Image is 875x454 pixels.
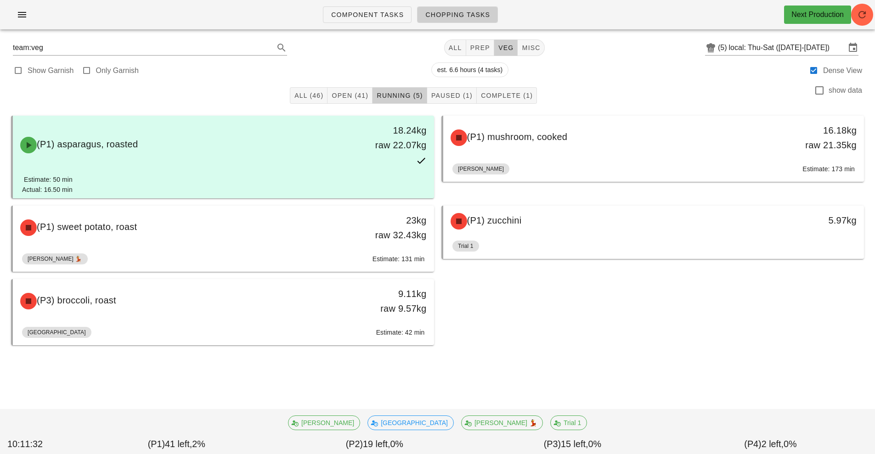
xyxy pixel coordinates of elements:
[467,132,568,142] span: (P1) mushroom, cooked
[331,92,368,99] span: Open (41)
[470,44,490,51] span: prep
[28,66,74,75] label: Show Garnish
[22,185,73,195] div: Actual: 16.50 min
[333,286,426,316] div: 9.11kg raw 9.57kg
[376,92,423,99] span: Running (5)
[467,215,522,225] span: (P1) zucchini
[444,39,466,56] button: All
[437,63,502,77] span: est. 6.6 hours (4 tasks)
[37,295,116,305] span: (P3) broccoli, roast
[427,87,477,104] button: Paused (1)
[480,92,533,99] span: Complete (1)
[477,87,537,104] button: Complete (1)
[494,39,518,56] button: veg
[290,87,327,104] button: All (46)
[376,327,425,337] div: Estimate: 42 min
[431,92,473,99] span: Paused (1)
[294,92,323,99] span: All (46)
[417,6,498,23] a: Chopping Tasks
[521,44,540,51] span: misc
[323,6,412,23] a: Component Tasks
[829,86,862,95] label: show data
[333,123,426,152] div: 18.24kg raw 22.07kg
[802,164,855,174] div: Estimate: 173 min
[28,327,86,338] span: [GEOGRAPHIC_DATA]
[37,139,138,149] span: (P1) asparagus, roasted
[448,44,462,51] span: All
[373,87,427,104] button: Running (5)
[466,39,494,56] button: prep
[718,43,729,52] div: (5)
[28,253,82,264] span: [PERSON_NAME] 💃
[22,174,73,185] div: Estimate: 50 min
[37,222,137,232] span: (P1) sweet potato, roast
[498,44,514,51] span: veg
[763,123,857,152] div: 16.18kg raw 21.35kg
[331,11,404,18] span: Component Tasks
[791,9,844,20] div: Next Production
[373,254,425,264] div: Estimate: 131 min
[518,39,544,56] button: misc
[333,213,426,242] div: 23kg raw 32.43kg
[96,66,139,75] label: Only Garnish
[327,87,373,104] button: Open (41)
[458,163,504,174] span: [PERSON_NAME]
[763,213,857,228] div: 5.97kg
[425,11,490,18] span: Chopping Tasks
[823,66,862,75] label: Dense View
[458,241,474,252] span: Trial 1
